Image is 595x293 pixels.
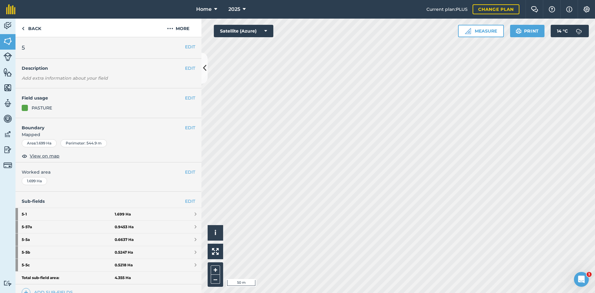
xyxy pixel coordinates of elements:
[22,221,115,233] strong: 5 - 57a
[426,6,468,13] span: Current plan : PLUS
[15,233,201,246] a: 5-5a0.6637 Ha
[212,248,219,255] img: Four arrows, one pointing top left, one top right, one bottom right and the last bottom left
[458,25,504,37] button: Measure
[22,95,185,101] h4: Field usage
[3,83,12,92] img: svg+xml;base64,PHN2ZyB4bWxucz0iaHR0cDovL3d3dy53My5vcmcvMjAwMC9zdmciIHdpZHRoPSI1NiIgaGVpZ2h0PSI2MC...
[22,233,115,246] strong: 5 - 5a
[22,259,115,271] strong: 5 - 5c
[22,177,47,185] div: 1.699 Ha
[548,6,556,12] img: A question mark icon
[22,75,108,81] em: Add extra information about your field
[3,21,12,30] img: svg+xml;base64,PD94bWwgdmVyc2lvbj0iMS4wIiBlbmNvZGluZz0idXRmLTgiPz4KPCEtLSBHZW5lcmF0b3I6IEFkb2JlIE...
[574,272,589,287] iframe: Intercom live chat
[115,224,134,229] strong: 0.9453 Ha
[3,99,12,108] img: svg+xml;base64,PD94bWwgdmVyc2lvbj0iMS4wIiBlbmNvZGluZz0idXRmLTgiPz4KPCEtLSBHZW5lcmF0b3I6IEFkb2JlIE...
[3,52,12,61] img: svg+xml;base64,PD94bWwgdmVyc2lvbj0iMS4wIiBlbmNvZGluZz0idXRmLTgiPz4KPCEtLSBHZW5lcmF0b3I6IEFkb2JlIE...
[22,152,27,160] img: svg+xml;base64,PHN2ZyB4bWxucz0iaHR0cDovL3d3dy53My5vcmcvMjAwMC9zdmciIHdpZHRoPSIxOCIgaGVpZ2h0PSIyNC...
[214,25,273,37] button: Satellite (Azure)
[15,246,201,259] a: 5-5b0.5247 Ha
[185,43,195,50] button: EDIT
[22,25,24,32] img: svg+xml;base64,PHN2ZyB4bWxucz0iaHR0cDovL3d3dy53My5vcmcvMjAwMC9zdmciIHdpZHRoPSI5IiBoZWlnaHQ9IjI0Ii...
[3,280,12,286] img: svg+xml;base64,PD94bWwgdmVyc2lvbj0iMS4wIiBlbmNvZGluZz0idXRmLTgiPz4KPCEtLSBHZW5lcmF0b3I6IEFkb2JlIE...
[115,212,131,217] strong: 1.699 Ha
[557,25,568,37] span: 14 ° C
[185,198,195,205] a: EDIT
[15,259,201,271] a: 5-5c0.5218 Ha
[465,28,471,34] img: Ruler icon
[15,19,47,37] a: Back
[15,118,185,131] h4: Boundary
[185,124,195,131] button: EDIT
[15,198,201,205] h4: Sub-fields
[583,6,590,12] img: A cog icon
[22,169,195,175] span: Worked area
[531,6,538,12] img: Two speech bubbles overlapping with the left bubble in the forefront
[510,25,545,37] button: Print
[115,263,133,268] strong: 0.5218 Ha
[3,161,12,170] img: svg+xml;base64,PD94bWwgdmVyc2lvbj0iMS4wIiBlbmNvZGluZz0idXRmLTgiPz4KPCEtLSBHZW5lcmF0b3I6IEFkb2JlIE...
[22,246,115,259] strong: 5 - 5b
[185,95,195,101] button: EDIT
[3,37,12,46] img: svg+xml;base64,PHN2ZyB4bWxucz0iaHR0cDovL3d3dy53My5vcmcvMjAwMC9zdmciIHdpZHRoPSI1NiIgaGVpZ2h0PSI2MC...
[155,19,201,37] button: More
[15,221,201,233] a: 5-57a0.9453 Ha
[6,4,15,14] img: fieldmargin Logo
[60,139,107,147] div: Perimeter : 544.9 m
[587,272,592,277] span: 1
[208,225,223,241] button: i
[115,275,131,280] strong: 4.355 Ha
[22,139,57,147] div: Area : 1.699 Ha
[32,104,52,111] div: PASTURE
[214,229,216,237] span: i
[185,65,195,72] button: EDIT
[15,131,201,138] span: Mapped
[22,275,115,280] strong: Total sub-field area:
[3,68,12,77] img: svg+xml;base64,PHN2ZyB4bWxucz0iaHR0cDovL3d3dy53My5vcmcvMjAwMC9zdmciIHdpZHRoPSI1NiIgaGVpZ2h0PSI2MC...
[228,6,240,13] span: 2025
[3,114,12,123] img: svg+xml;base64,PD94bWwgdmVyc2lvbj0iMS4wIiBlbmNvZGluZz0idXRmLTgiPz4KPCEtLSBHZW5lcmF0b3I6IEFkb2JlIE...
[167,25,173,32] img: svg+xml;base64,PHN2ZyB4bWxucz0iaHR0cDovL3d3dy53My5vcmcvMjAwMC9zdmciIHdpZHRoPSIyMCIgaGVpZ2h0PSIyNC...
[473,4,519,14] a: Change plan
[22,152,59,160] button: View on map
[115,250,133,255] strong: 0.5247 Ha
[185,169,195,175] button: EDIT
[3,130,12,139] img: svg+xml;base64,PD94bWwgdmVyc2lvbj0iMS4wIiBlbmNvZGluZz0idXRmLTgiPz4KPCEtLSBHZW5lcmF0b3I6IEFkb2JlIE...
[15,208,201,220] a: 5-11.699 Ha
[516,27,522,35] img: svg+xml;base64,PHN2ZyB4bWxucz0iaHR0cDovL3d3dy53My5vcmcvMjAwMC9zdmciIHdpZHRoPSIxOSIgaGVpZ2h0PSIyNC...
[3,145,12,154] img: svg+xml;base64,PD94bWwgdmVyc2lvbj0iMS4wIiBlbmNvZGluZz0idXRmLTgiPz4KPCEtLSBHZW5lcmF0b3I6IEFkb2JlIE...
[30,153,59,159] span: View on map
[211,275,220,284] button: –
[196,6,212,13] span: Home
[211,265,220,275] button: +
[551,25,589,37] button: 14 °C
[566,6,572,13] img: svg+xml;base64,PHN2ZyB4bWxucz0iaHR0cDovL3d3dy53My5vcmcvMjAwMC9zdmciIHdpZHRoPSIxNyIgaGVpZ2h0PSIxNy...
[115,237,134,242] strong: 0.6637 Ha
[22,208,115,220] strong: 5 - 1
[573,25,585,37] img: svg+xml;base64,PD94bWwgdmVyc2lvbj0iMS4wIiBlbmNvZGluZz0idXRmLTgiPz4KPCEtLSBHZW5lcmF0b3I6IEFkb2JlIE...
[22,65,195,72] h4: Description
[22,43,25,52] span: 5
